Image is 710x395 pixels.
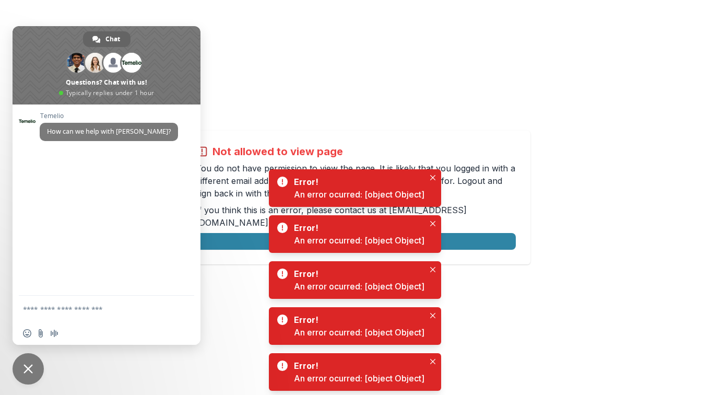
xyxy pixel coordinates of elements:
div: An error ocurred: [object Object] [294,372,424,385]
div: Error! [294,268,420,280]
div: Error! [294,313,420,326]
button: Close [427,171,439,184]
div: Chat [83,31,131,47]
button: Close [427,217,439,230]
span: Send a file [37,329,45,338]
textarea: Compose your message... [23,305,167,314]
span: Insert an emoji [23,329,31,338]
p: You do not have permission to view the page. It is likely that you logged in with a different ema... [196,162,516,200]
h2: Not allowed to view page [212,145,343,158]
div: An error ocurred: [object Object] [294,234,424,247]
span: How can we help with [PERSON_NAME]? [47,127,171,136]
div: Error! [294,359,420,372]
div: An error ocurred: [object Object] [294,326,424,339]
button: Close [427,309,439,322]
div: Error! [294,176,420,188]
span: Temelio [40,112,178,120]
button: Close [427,263,439,276]
span: Chat [105,31,120,47]
div: Error! [294,222,420,234]
div: Close chat [13,353,44,385]
div: An error ocurred: [object Object] [294,188,424,201]
div: An error ocurred: [object Object] [294,280,424,293]
span: Audio message [50,329,58,338]
button: Close [427,355,439,368]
